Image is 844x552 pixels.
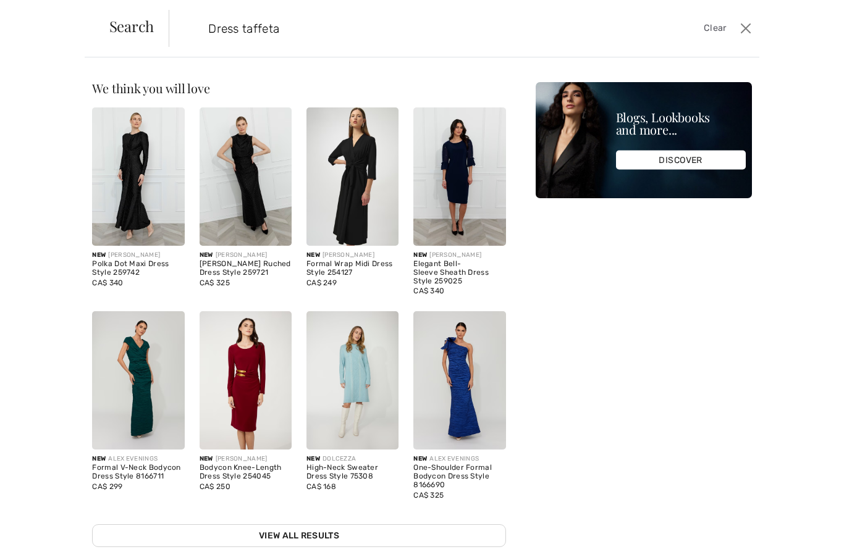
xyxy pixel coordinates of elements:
span: New [306,251,320,259]
div: Bodycon Knee-Length Dress Style 254045 [200,464,292,481]
div: Formal Wrap Midi Dress Style 254127 [306,260,399,277]
div: [PERSON_NAME] [200,454,292,464]
span: CA$ 249 [306,278,337,287]
span: New [306,455,320,462]
span: CA$ 340 [413,286,444,295]
img: Maxi Sheath Ruched Dress Style 259721. Black [200,107,292,246]
img: Formal Wrap Midi Dress Style 254127. Black [306,107,399,246]
span: New [92,251,106,259]
img: High-Neck Sweater Dress Style 75308. Seafoam [306,311,399,450]
img: Blogs, Lookbooks and more... [536,82,752,198]
span: Clear [704,22,727,35]
div: [PERSON_NAME] [306,251,399,260]
div: ALEX EVENINGS [413,454,505,464]
span: CA$ 340 [92,278,123,287]
div: DISCOVER [616,151,746,170]
input: TYPE TO SEARCH [199,10,602,47]
img: Formal V-Neck Bodycon Dress Style 8166711. Emerald green [92,311,184,450]
div: [PERSON_NAME] [200,251,292,260]
span: New [92,455,106,462]
button: Close [736,19,755,38]
span: New [413,455,427,462]
div: [PERSON_NAME] [413,251,505,260]
span: New [200,251,213,259]
img: Elegant Bell-Sleeve Sheath Dress Style 259025. Midnight [413,107,505,246]
div: Formal V-Neck Bodycon Dress Style 8166711 [92,464,184,481]
img: Bodycon Knee-Length Dress Style 254045. Cabernet [200,311,292,450]
span: CA$ 299 [92,482,122,491]
div: Blogs, Lookbooks and more... [616,111,746,136]
div: [PERSON_NAME] [92,251,184,260]
span: New [413,251,427,259]
span: Search [109,19,154,33]
span: New [200,455,213,462]
div: Polka Dot Maxi Dress Style 259742 [92,260,184,277]
span: CA$ 168 [306,482,336,491]
a: View All Results [92,524,505,547]
div: DOLCEZZA [306,454,399,464]
div: Elegant Bell-Sleeve Sheath Dress Style 259025 [413,260,505,285]
span: We think you will love [92,80,209,96]
span: CA$ 250 [200,482,230,491]
span: CA$ 325 [200,278,230,287]
div: [PERSON_NAME] Ruched Dress Style 259721 [200,260,292,277]
div: One-Shoulder Formal Bodycon Dress Style 8166690 [413,464,505,489]
div: ALEX EVENINGS [92,454,184,464]
img: Polka Dot Maxi Dress Style 259742. Black [92,107,184,246]
div: High-Neck Sweater Dress Style 75308 [306,464,399,481]
img: One-Shoulder Formal Bodycon Dress Style 8166690. Royal [413,311,505,450]
span: CA$ 325 [413,491,444,500]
